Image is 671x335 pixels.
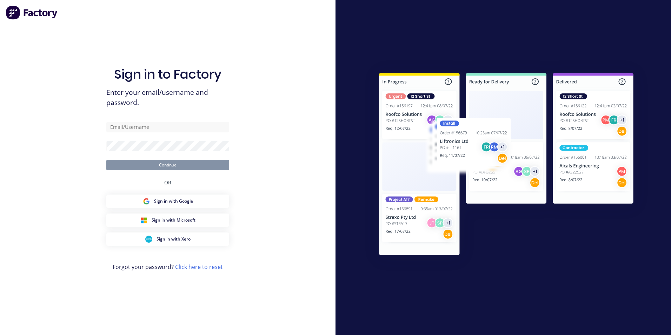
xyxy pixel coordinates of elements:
img: Google Sign in [143,198,150,205]
span: Enter your email/username and password. [106,87,229,108]
img: Microsoft Sign in [140,217,147,224]
span: Forgot your password? [113,263,223,271]
span: Sign in with Xero [157,236,191,242]
button: Microsoft Sign inSign in with Microsoft [106,214,229,227]
button: Xero Sign inSign in with Xero [106,232,229,246]
img: Sign in [364,59,649,272]
button: Continue [106,160,229,170]
h1: Sign in to Factory [114,67,221,82]
div: OR [164,170,171,195]
input: Email/Username [106,122,229,132]
a: Click here to reset [175,263,223,271]
span: Sign in with Google [154,198,193,204]
img: Factory [6,6,58,20]
img: Xero Sign in [145,236,152,243]
span: Sign in with Microsoft [152,217,195,223]
button: Google Sign inSign in with Google [106,195,229,208]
